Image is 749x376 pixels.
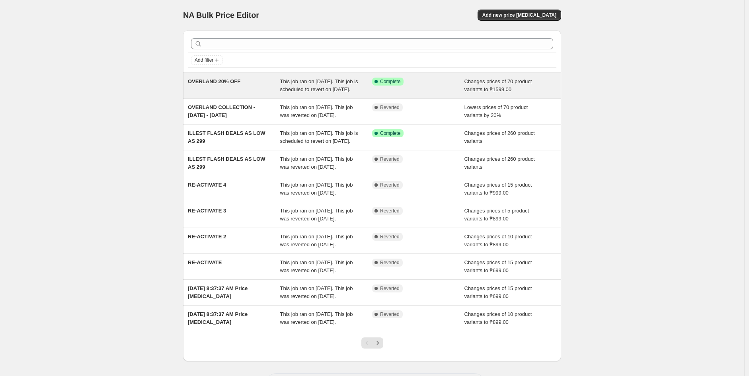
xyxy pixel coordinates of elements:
[482,12,556,18] span: Add new price [MEDICAL_DATA]
[380,156,400,162] span: Reverted
[380,104,400,111] span: Reverted
[464,259,532,273] span: Changes prices of 15 product variants to ₱699.00
[361,337,383,349] nav: Pagination
[280,156,353,170] span: This job ran on [DATE]. This job was reverted on [DATE].
[188,208,226,214] span: RE-ACTIVATE 3
[464,156,535,170] span: Changes prices of 260 product variants
[380,78,400,85] span: Complete
[380,182,400,188] span: Reverted
[280,104,353,118] span: This job ran on [DATE]. This job was reverted on [DATE].
[280,234,353,247] span: This job ran on [DATE]. This job was reverted on [DATE].
[188,156,265,170] span: ILLEST FLASH DEALS AS LOW AS 299
[464,182,532,196] span: Changes prices of 15 product variants to ₱999.00
[183,11,259,19] span: NA Bulk Price Editor
[464,130,535,144] span: Changes prices of 260 product variants
[188,311,248,325] span: [DATE] 8:37:37 AM Price [MEDICAL_DATA]
[188,259,222,265] span: RE-ACTIVATE
[280,208,353,222] span: This job ran on [DATE]. This job was reverted on [DATE].
[188,78,240,84] span: OVERLAND 20% OFF
[188,182,226,188] span: RE-ACTIVATE 4
[464,78,532,92] span: Changes prices of 70 product variants to ₱1599.00
[380,208,400,214] span: Reverted
[380,259,400,266] span: Reverted
[280,130,358,144] span: This job ran on [DATE]. This job is scheduled to revert on [DATE].
[464,208,529,222] span: Changes prices of 5 product variants to ₱899.00
[195,57,213,63] span: Add filter
[280,285,353,299] span: This job ran on [DATE]. This job was reverted on [DATE].
[380,285,400,292] span: Reverted
[372,337,383,349] button: Next
[464,311,532,325] span: Changes prices of 10 product variants to ₱899.00
[380,234,400,240] span: Reverted
[188,130,265,144] span: ILLEST FLASH DEALS AS LOW AS 299
[188,234,226,240] span: RE-ACTIVATE 2
[380,311,400,318] span: Reverted
[380,130,400,136] span: Complete
[280,259,353,273] span: This job ran on [DATE]. This job was reverted on [DATE].
[280,182,353,196] span: This job ran on [DATE]. This job was reverted on [DATE].
[188,285,248,299] span: [DATE] 8:37:37 AM Price [MEDICAL_DATA]
[188,104,255,118] span: OVERLAND COLLECTION - [DATE] - [DATE]
[464,104,528,118] span: Lowers prices of 70 product variants by 20%
[464,285,532,299] span: Changes prices of 15 product variants to ₱699.00
[191,55,223,65] button: Add filter
[478,10,561,21] button: Add new price [MEDICAL_DATA]
[280,311,353,325] span: This job ran on [DATE]. This job was reverted on [DATE].
[464,234,532,247] span: Changes prices of 10 product variants to ₱899.00
[280,78,358,92] span: This job ran on [DATE]. This job is scheduled to revert on [DATE].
